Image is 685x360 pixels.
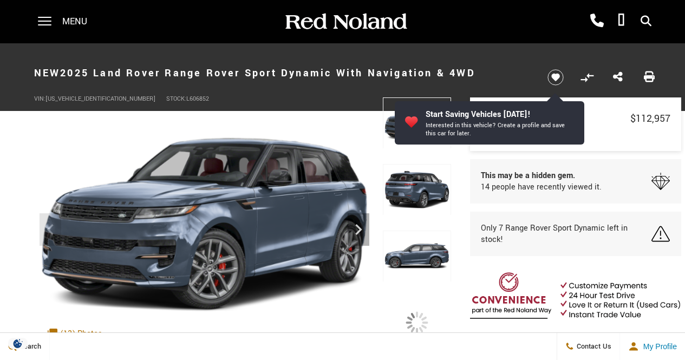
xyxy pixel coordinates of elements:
[166,95,186,103] span: Stock:
[481,126,670,137] a: Details
[186,95,209,103] span: L606852
[34,97,375,353] img: New 2025 Varesine Blue Metallic Land Rover Dynamic image 1
[644,70,655,84] a: Print this New 2025 Land Rover Range Rover Sport Dynamic With Navigation & 4WD
[620,333,685,360] button: Open user profile menu
[34,95,45,103] span: VIN:
[348,213,369,246] div: Next
[574,342,611,351] span: Contact Us
[5,338,30,349] img: Opt-Out Icon
[481,112,670,126] a: Price $112,957
[481,222,651,245] span: Only 7 Range Rover Sport Dynamic left in stock!
[630,112,670,126] span: $112,957
[383,164,451,215] img: New 2025 Varesine Blue Metallic Land Rover Dynamic image 2
[481,170,602,181] span: This may be a hidden gem.
[613,70,623,84] a: Share this New 2025 Land Rover Range Rover Sport Dynamic With Navigation & 4WD
[481,113,630,125] span: Price
[34,66,61,80] strong: New
[5,338,30,349] section: Click to Open Cookie Consent Modal
[283,12,408,31] img: Red Noland Auto Group
[45,95,155,103] span: [US_VEHICLE_IDENTIFICATION_NUMBER]
[383,97,451,149] img: New 2025 Varesine Blue Metallic Land Rover Dynamic image 1
[383,231,451,282] img: New 2025 Varesine Blue Metallic Land Rover Dynamic image 3
[544,69,567,86] button: Save vehicle
[481,181,602,193] span: 14 people have recently viewed it.
[579,69,595,86] button: Compare vehicle
[639,342,677,351] span: My Profile
[42,323,108,345] div: (13) Photos
[34,51,530,95] h1: 2025 Land Rover Range Rover Sport Dynamic With Navigation & 4WD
